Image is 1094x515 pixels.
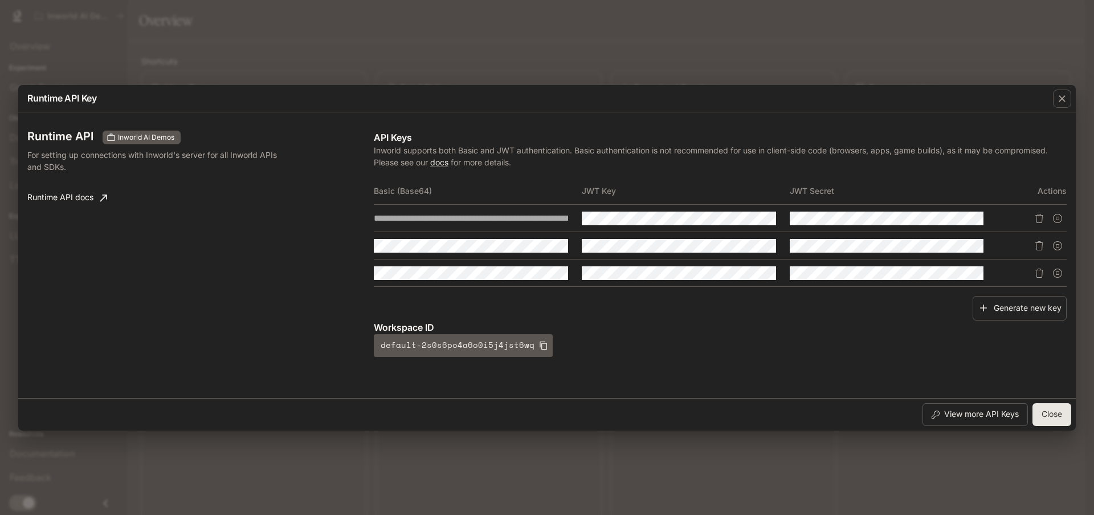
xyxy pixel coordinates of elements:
button: Generate new key [973,296,1067,321]
th: JWT Secret [790,177,998,205]
button: Delete API key [1030,264,1048,282]
a: docs [430,157,448,167]
a: Runtime API docs [23,186,112,209]
h3: Runtime API [27,131,93,142]
button: default-2s0s6po4a6o0i5j4jst6wq [374,334,553,357]
button: Close [1032,403,1071,426]
p: For setting up connections with Inworld's server for all Inworld APIs and SDKs. [27,149,280,173]
button: Suspend API key [1048,209,1067,228]
button: Delete API key [1030,237,1048,255]
p: Runtime API Key [27,91,97,105]
span: Inworld AI Demos [113,132,179,143]
p: API Keys [374,131,1067,144]
button: Suspend API key [1048,237,1067,255]
th: JWT Key [582,177,790,205]
p: Workspace ID [374,321,1067,334]
button: View more API Keys [922,403,1028,426]
button: Delete API key [1030,209,1048,228]
p: Inworld supports both Basic and JWT authentication. Basic authentication is not recommended for u... [374,144,1067,168]
th: Basic (Base64) [374,177,582,205]
div: These keys will apply to your current workspace only [103,131,181,144]
button: Suspend API key [1048,264,1067,282]
th: Actions [997,177,1067,205]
